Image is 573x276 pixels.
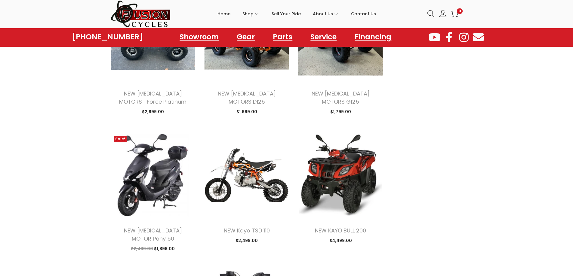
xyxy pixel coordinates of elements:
[131,246,153,252] span: 2,499.00
[304,30,343,44] a: Service
[72,33,143,41] a: [PHONE_NUMBER]
[154,246,157,252] span: $
[351,6,376,21] span: Contact Us
[119,90,186,105] a: NEW [MEDICAL_DATA] MOTORS TForce Platinum
[236,238,238,244] span: $
[236,109,239,115] span: $
[349,30,397,44] a: Financing
[236,109,257,115] span: 1,999.00
[171,0,423,27] nav: Primary navigation
[174,30,397,44] nav: Menu
[204,133,289,217] img: Product image
[351,0,376,27] a: Contact Us
[329,238,332,244] span: $
[174,30,225,44] a: Showroom
[267,30,298,44] a: Parts
[131,246,134,252] span: $
[217,0,230,27] a: Home
[313,0,339,27] a: About Us
[330,109,333,115] span: $
[312,90,370,105] a: NEW [MEDICAL_DATA] MOTORS G125
[154,246,175,252] span: 1,899.00
[224,227,270,234] a: NEW Kayo TSD 110
[231,30,261,44] a: Gear
[142,109,164,115] span: 2,699.00
[242,0,260,27] a: Shop
[313,6,333,21] span: About Us
[451,10,458,17] a: 0
[142,109,145,115] span: $
[124,227,182,242] a: NEW [MEDICAL_DATA] MOTOR Pony 50
[272,0,301,27] a: Sell Your Ride
[236,238,258,244] span: 2,499.00
[330,109,351,115] span: 1,799.00
[272,6,301,21] span: Sell Your Ride
[329,238,352,244] span: 4,499.00
[242,6,254,21] span: Shop
[315,227,366,234] a: NEW KAYO BULL 200
[218,90,276,105] a: NEW [MEDICAL_DATA] MOTORS D125
[217,6,230,21] span: Home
